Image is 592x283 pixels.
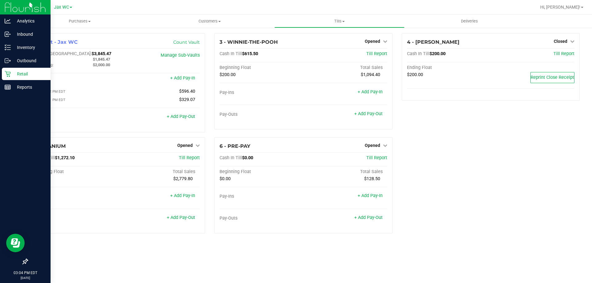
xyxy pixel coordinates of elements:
[5,84,11,90] inline-svg: Reports
[179,155,200,160] a: Till Report
[366,155,387,160] a: Till Report
[220,155,242,160] span: Cash In Till
[220,65,303,71] div: Beginning Float
[93,63,110,67] span: $2,000.00
[242,51,258,56] span: $615.50
[365,39,380,44] span: Opened
[11,83,48,91] p: Reports
[220,143,250,149] span: 6 - PRE-PAY
[92,51,111,56] span: $3,845.47
[366,51,387,56] a: Till Report
[303,65,387,71] div: Total Sales
[554,39,567,44] span: Closed
[55,155,75,160] span: $1,272.10
[220,112,303,117] div: Pay-Outs
[179,97,195,102] span: $329.07
[407,51,430,56] span: Cash In Till
[540,5,580,10] span: Hi, [PERSON_NAME]!
[32,216,116,221] div: Pay-Outs
[407,39,459,45] span: 4 - [PERSON_NAME]
[303,169,387,175] div: Total Sales
[220,169,303,175] div: Beginning Float
[173,176,193,181] span: $2,779.80
[407,72,423,77] span: $200.00
[358,89,383,95] a: + Add Pay-In
[5,58,11,64] inline-svg: Outbound
[365,143,380,148] span: Opened
[11,44,48,51] p: Inventory
[170,193,195,198] a: + Add Pay-In
[167,114,195,119] a: + Add Pay-Out
[358,193,383,198] a: + Add Pay-In
[553,51,574,56] a: Till Report
[145,18,274,24] span: Customers
[170,75,195,81] a: + Add Pay-In
[405,15,534,28] a: Deliveries
[11,30,48,38] p: Inbound
[354,215,383,220] a: + Add Pay-Out
[274,15,404,28] a: Tills
[220,194,303,199] div: Pay-Ins
[5,18,11,24] inline-svg: Analytics
[3,270,48,276] p: 03:04 PM EDT
[530,72,574,83] button: Reprint Close Receipt
[11,17,48,25] p: Analytics
[11,70,48,78] p: Retail
[32,51,92,56] span: Cash In [GEOGRAPHIC_DATA]:
[11,57,48,64] p: Outbound
[161,53,200,58] a: Manage Sub-Vaults
[15,18,145,24] span: Purchases
[220,216,303,221] div: Pay-Outs
[531,75,574,80] span: Reprint Close Receipt
[173,39,200,45] a: Count Vault
[354,111,383,116] a: + Add Pay-Out
[145,15,274,28] a: Customers
[167,215,195,220] a: + Add Pay-Out
[93,57,110,62] span: $1,845.47
[6,234,25,252] iframe: Resource center
[5,71,11,77] inline-svg: Retail
[407,65,491,71] div: Ending Float
[220,72,236,77] span: $200.00
[5,31,11,37] inline-svg: Inbound
[54,5,69,10] span: Jax WC
[220,51,242,56] span: Cash In Till
[177,143,193,148] span: Opened
[15,15,145,28] a: Purchases
[3,276,48,280] p: [DATE]
[5,44,11,51] inline-svg: Inventory
[32,76,116,82] div: Pay-Ins
[32,115,116,120] div: Pay-Outs
[430,51,446,56] span: $200.00
[361,72,380,77] span: $1,094.40
[364,176,380,181] span: $128.50
[116,169,200,175] div: Total Sales
[453,18,486,24] span: Deliveries
[32,39,78,45] span: 1 - Vault - Jax WC
[179,89,195,94] span: $596.40
[242,155,253,160] span: $0.00
[220,90,303,95] div: Pay-Ins
[32,194,116,199] div: Pay-Ins
[32,169,116,175] div: Beginning Float
[220,176,231,181] span: $0.00
[275,18,404,24] span: Tills
[220,39,278,45] span: 3 - WINNIE-THE-POOH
